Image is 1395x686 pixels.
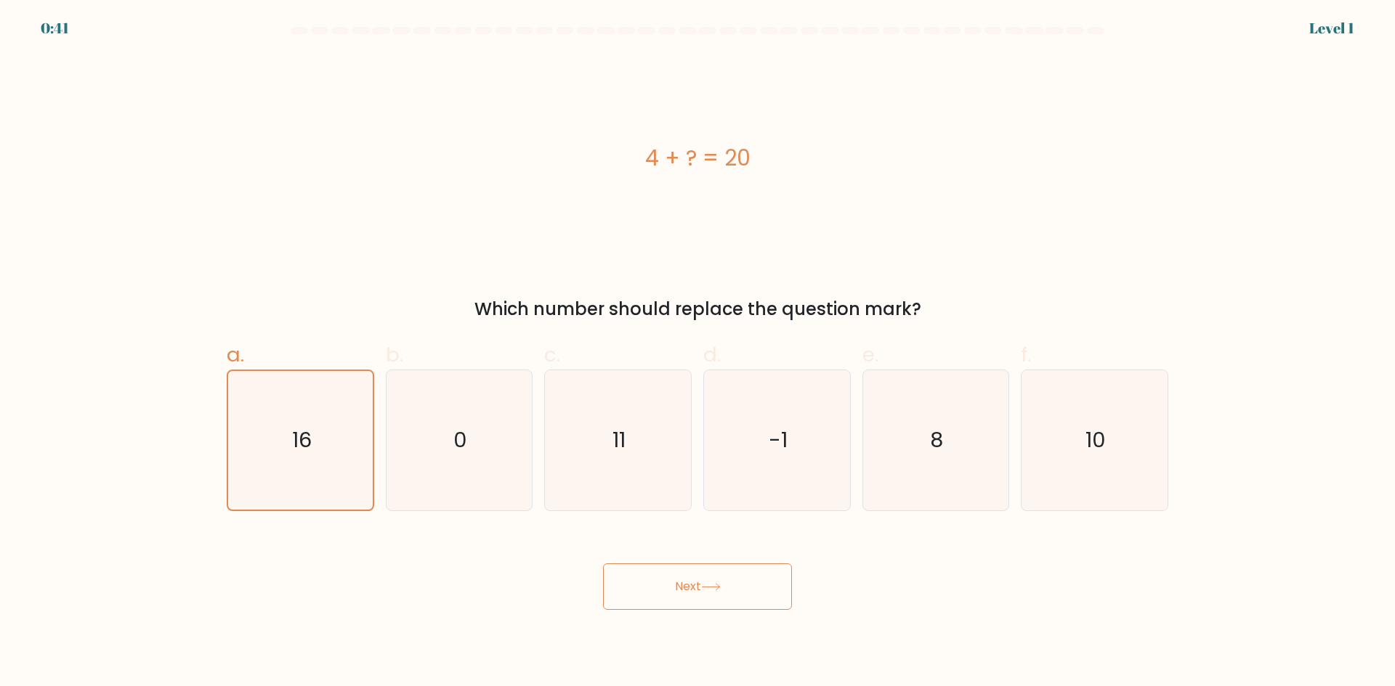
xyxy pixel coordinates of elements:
[544,340,560,369] span: c.
[1021,340,1031,369] span: f.
[227,142,1168,174] div: 4 + ? = 20
[703,340,721,369] span: d.
[613,425,626,454] text: 11
[603,563,792,610] button: Next
[862,340,878,369] span: e.
[769,425,788,454] text: -1
[1309,17,1354,39] div: Level 1
[453,425,467,454] text: 0
[292,425,312,454] text: 16
[227,340,244,369] span: a.
[235,296,1160,322] div: Which number should replace the question mark?
[931,425,944,454] text: 8
[41,17,69,39] div: 0:41
[386,340,403,369] span: b.
[1086,425,1107,454] text: 10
